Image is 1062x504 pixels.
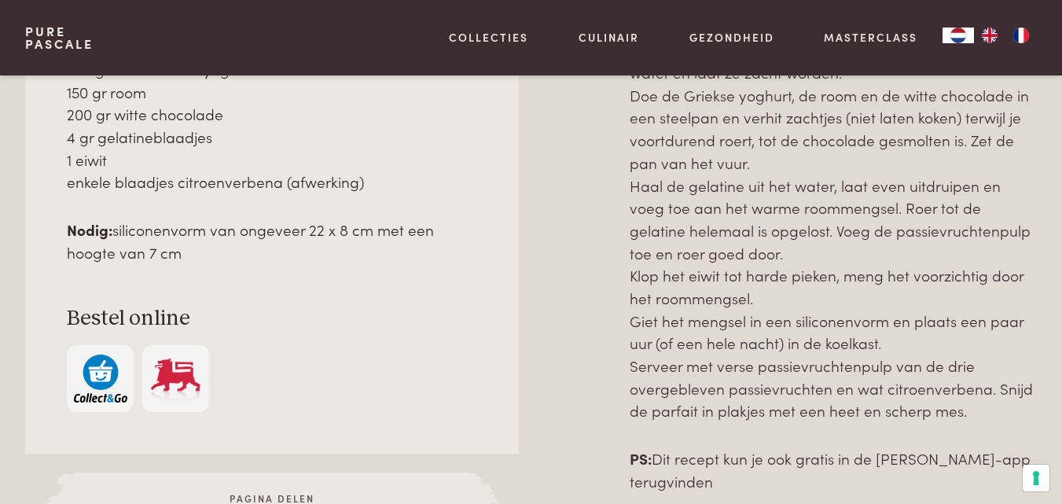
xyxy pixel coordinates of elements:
[67,35,476,193] p: 10 passievruchten 250 gr volle Griekse yoghurt 150 gr room 200 gr witte chocolade 4 gr gelatinebl...
[149,355,202,403] img: Delhaize
[67,219,112,240] strong: Nodig:
[1005,28,1037,43] a: FR
[974,28,1005,43] a: EN
[974,28,1037,43] ul: Language list
[689,29,774,46] a: Gezondheid
[67,219,476,263] p: siliconenvorm van ongeveer 22 x 8 cm met een hoogte van 7 cm
[74,355,127,403] img: c308188babc36a3a401bcb5cb7e020f4d5ab42f7cacd8327e500463a43eeb86c.svg
[1023,465,1049,491] button: Uw voorkeuren voor toestemming voor trackingtechnologieën
[630,447,1037,492] p: Dit recept kun je ook gratis in de [PERSON_NAME]-app terugvinden
[943,28,974,43] div: Language
[579,29,639,46] a: Culinair
[449,29,528,46] a: Collecties
[824,29,917,46] a: Masterclass
[943,28,974,43] a: NL
[943,28,1037,43] aside: Language selected: Nederlands
[630,447,652,469] b: PS:
[25,25,94,50] a: PurePascale
[67,305,476,333] h3: Bestel online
